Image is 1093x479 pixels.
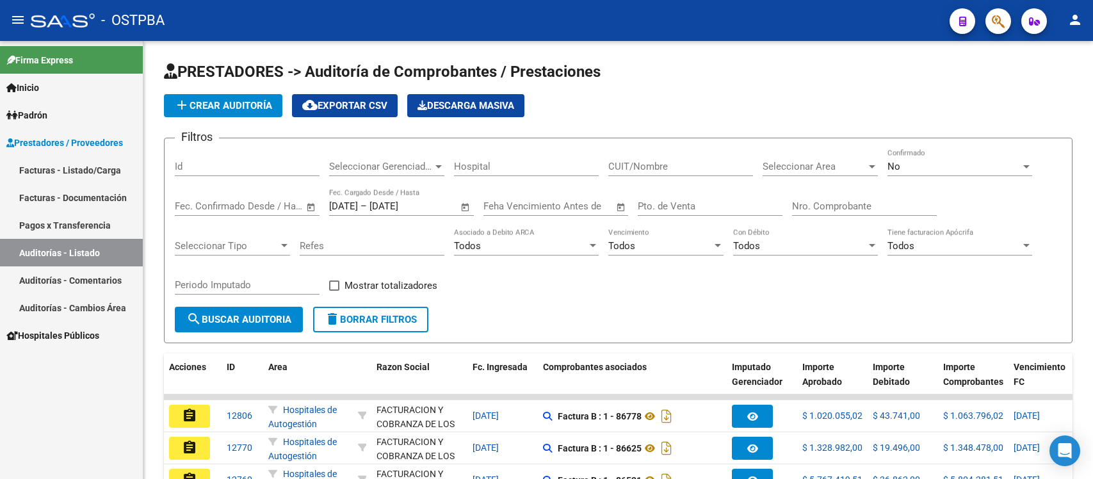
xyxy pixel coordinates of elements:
input: Fecha inicio [329,200,358,212]
span: Razon Social [376,362,430,372]
span: [DATE] [473,442,499,453]
i: Descargar documento [658,438,675,459]
span: Buscar Auditoria [186,314,291,325]
span: $ 43.741,00 [873,410,920,421]
span: Inicio [6,81,39,95]
mat-icon: cloud_download [302,97,318,113]
div: FACTURACION Y COBRANZA DE LOS EFECTORES PUBLICOS S.E. [376,403,462,461]
mat-icon: delete [325,311,340,327]
div: Open Intercom Messenger [1049,435,1080,466]
span: $ 19.496,00 [873,442,920,453]
datatable-header-cell: Importe Comprobantes [938,353,1008,410]
span: Hospitales de Autogestión [268,437,337,462]
span: Hospitales de Autogestión [268,405,337,430]
span: [DATE] [473,410,499,421]
span: Hospitales Públicos [6,329,99,343]
span: Vencimiento FC [1014,362,1065,387]
datatable-header-cell: Vencimiento FC [1008,353,1079,410]
datatable-header-cell: Razon Social [371,353,467,410]
button: Descarga Masiva [407,94,524,117]
span: Acciones [169,362,206,372]
span: 12770 [227,442,252,453]
span: [DATE] [1014,442,1040,453]
span: Importe Comprobantes [943,362,1003,387]
span: Todos [608,240,635,252]
span: Firma Express [6,53,73,67]
datatable-header-cell: Fc. Ingresada [467,353,538,410]
span: Comprobantes asociados [543,362,647,372]
datatable-header-cell: Comprobantes asociados [538,353,727,410]
span: Importe Aprobado [802,362,842,387]
span: Importe Debitado [873,362,910,387]
app-download-masive: Descarga masiva de comprobantes (adjuntos) [407,94,524,117]
span: $ 1.328.982,00 [802,442,862,453]
button: Exportar CSV [292,94,398,117]
input: Fecha fin [238,200,300,212]
strong: Factura B : 1 - 86778 [558,411,642,421]
mat-icon: menu [10,12,26,28]
span: $ 1.063.796,02 [943,410,1003,421]
mat-icon: assignment [182,440,197,455]
i: Descargar documento [658,406,675,426]
datatable-header-cell: ID [222,353,263,410]
h3: Filtros [175,128,219,146]
div: - 30715497456 [376,403,462,430]
span: Crear Auditoría [174,100,272,111]
button: Open calendar [614,200,629,215]
datatable-header-cell: Acciones [164,353,222,410]
span: Todos [454,240,481,252]
datatable-header-cell: Area [263,353,353,410]
span: Seleccionar Gerenciador [329,161,433,172]
span: Seleccionar Area [763,161,866,172]
span: Fc. Ingresada [473,362,528,372]
datatable-header-cell: Imputado Gerenciador [727,353,797,410]
span: Padrón [6,108,47,122]
button: Open calendar [304,200,319,215]
span: Imputado Gerenciador [732,362,782,387]
datatable-header-cell: Importe Aprobado [797,353,868,410]
span: [DATE] [1014,410,1040,421]
span: – [360,200,367,212]
button: Buscar Auditoria [175,307,303,332]
span: Todos [887,240,914,252]
mat-icon: search [186,311,202,327]
input: Fecha inicio [175,200,227,212]
span: - OSTPBA [101,6,165,35]
span: $ 1.020.055,02 [802,410,862,421]
span: No [887,161,900,172]
strong: Factura B : 1 - 86625 [558,443,642,453]
mat-icon: add [174,97,190,113]
span: PRESTADORES -> Auditoría de Comprobantes / Prestaciones [164,63,601,81]
datatable-header-cell: Importe Debitado [868,353,938,410]
input: Fecha fin [369,200,432,212]
mat-icon: person [1067,12,1083,28]
span: Prestadores / Proveedores [6,136,123,150]
span: Area [268,362,287,372]
span: Todos [733,240,760,252]
mat-icon: assignment [182,408,197,423]
span: Exportar CSV [302,100,387,111]
span: Seleccionar Tipo [175,240,279,252]
span: Borrar Filtros [325,314,417,325]
span: Mostrar totalizadores [344,278,437,293]
button: Open calendar [458,200,473,215]
button: Borrar Filtros [313,307,428,332]
span: $ 1.348.478,00 [943,442,1003,453]
span: Descarga Masiva [417,100,514,111]
button: Crear Auditoría [164,94,282,117]
span: 12806 [227,410,252,421]
span: ID [227,362,235,372]
div: - 30715497456 [376,435,462,462]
